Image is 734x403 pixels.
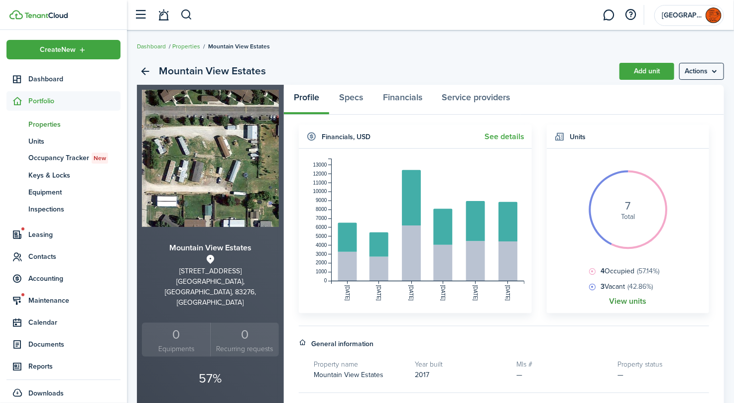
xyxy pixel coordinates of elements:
h2: Mountain View Estates [159,63,266,80]
tspan: 1000 [316,269,327,275]
tspan: 13000 [313,162,327,168]
div: [STREET_ADDRESS] [142,266,279,276]
h5: Mls # [516,359,608,370]
span: Total [621,211,635,222]
tspan: 10000 [313,189,327,195]
a: Equipment [6,184,121,201]
img: TenantCloud [24,12,68,18]
tspan: 5000 [316,233,327,239]
a: 0Equipments [142,323,210,357]
tspan: 3000 [316,251,327,257]
span: Contacts [28,251,121,262]
menu-btn: Actions [679,63,724,80]
a: Units [6,133,121,150]
b: 3 [601,281,605,292]
span: Create New [40,46,76,53]
span: Downloads [28,388,64,399]
tspan: [DATE] [376,285,381,301]
span: Properties [28,119,121,130]
tspan: 8000 [316,206,327,212]
span: 2017 [415,370,429,380]
a: See details [485,132,524,141]
i: 7 [625,201,631,211]
span: Equipment [28,187,121,198]
tspan: [DATE] [345,285,350,301]
a: Dashboard [137,42,166,51]
h5: Year built [415,359,506,370]
tspan: 2000 [316,260,327,266]
h4: Units [570,132,586,142]
button: Open sidebar [131,5,150,24]
tspan: 12000 [313,171,327,177]
span: Mountain View Estates [208,42,270,51]
a: Properties [6,116,121,133]
h5: Property status [617,359,709,370]
small: Equipments [144,344,208,354]
a: Keys & Locks [6,167,121,184]
tspan: 0 [324,278,327,284]
span: Mountain View Estates [314,370,383,380]
button: Open menu [6,40,121,59]
span: — [617,370,623,380]
a: 0 Recurring requests [210,323,278,357]
h4: Financials , USD [322,132,370,142]
a: Service providers [432,85,520,115]
a: Messaging [600,2,618,28]
span: Reports [28,361,121,372]
a: Add unit [619,63,674,80]
a: Back [137,63,154,80]
tspan: [DATE] [473,285,478,301]
tspan: 11000 [313,180,327,186]
span: Accounting [28,273,121,284]
span: Leasing [28,229,121,240]
button: Search [180,6,193,23]
span: Inspections [28,204,121,214]
span: Units [28,136,121,147]
a: Specs [329,85,373,115]
span: Vacant [598,281,653,292]
img: Property avatar [142,90,279,227]
tspan: 6000 [316,224,327,230]
tspan: [DATE] [409,285,414,301]
span: Maintenance [28,295,121,306]
p: 57% [142,369,279,388]
h4: General information [311,339,373,349]
tspan: [DATE] [505,285,511,301]
tspan: [DATE] [440,285,446,301]
a: Financials [373,85,432,115]
img: Caribou County [706,7,722,23]
span: Occupied [598,266,659,276]
a: Occupancy TrackerNew [6,150,121,167]
span: (42.86%) [627,281,653,292]
small: Recurring requests [213,344,276,354]
span: (57.14%) [637,266,659,276]
tspan: 4000 [316,242,327,248]
div: [GEOGRAPHIC_DATA], [GEOGRAPHIC_DATA], 83276, [GEOGRAPHIC_DATA] [142,276,279,308]
span: Calendar [28,317,121,328]
span: Occupancy Tracker [28,153,121,164]
h5: Property name [314,359,405,370]
h3: Mountain View Estates [142,242,279,254]
a: Reports [6,357,121,376]
span: New [94,154,106,163]
div: 0 [213,325,276,344]
a: Notifications [154,2,173,28]
span: Keys & Locks [28,170,121,181]
a: Dashboard [6,69,121,89]
span: Documents [28,339,121,350]
button: Open menu [679,63,724,80]
div: 0 [144,325,208,344]
a: Properties [172,42,200,51]
tspan: 9000 [316,198,327,203]
span: — [516,370,522,380]
img: TenantCloud [9,10,23,19]
tspan: 7000 [316,215,327,221]
b: 4 [601,266,605,276]
span: Caribou County [662,12,702,19]
button: Open resource center [622,6,639,23]
a: View units [610,297,647,306]
a: Inspections [6,201,121,217]
span: Dashboard [28,74,121,84]
span: Portfolio [28,96,121,106]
